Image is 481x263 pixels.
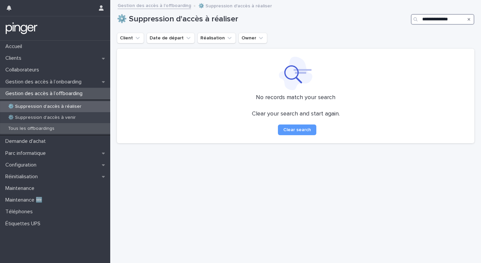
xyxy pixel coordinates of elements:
[3,174,43,180] p: Réinitialisation
[3,209,38,215] p: Téléphones
[278,124,316,135] button: Clear search
[3,55,27,61] p: Clients
[3,221,46,227] p: Étiquettes UPS
[3,43,27,50] p: Accueil
[283,127,311,132] span: Clear search
[198,2,272,9] p: ⚙️ Suppression d'accès à réaliser
[252,110,340,118] p: Clear your search and start again.
[3,126,60,131] p: Tous les offboardings
[3,104,87,109] p: ⚙️ Suppression d'accès à réaliser
[411,14,474,25] input: Search
[118,1,191,9] a: Gestion des accès à l’offboarding
[3,67,44,73] p: Collaborateurs
[147,33,195,43] button: Date de départ
[197,33,236,43] button: Réalisation
[3,115,81,120] p: ⚙️ Suppression d'accès à venir
[3,138,51,145] p: Demande d'achat
[3,79,87,85] p: Gestion des accès à l’onboarding
[3,90,88,97] p: Gestion des accès à l’offboarding
[238,33,267,43] button: Owner
[3,197,48,203] p: Maintenance 🆕
[3,162,42,168] p: Configuration
[5,22,38,35] img: mTgBEunGTSyRkCgitkcU
[117,33,144,43] button: Client
[3,185,40,192] p: Maintenance
[117,14,408,24] h1: ⚙️ Suppression d'accès à réaliser
[3,150,51,157] p: Parc informatique
[125,94,466,101] p: No records match your search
